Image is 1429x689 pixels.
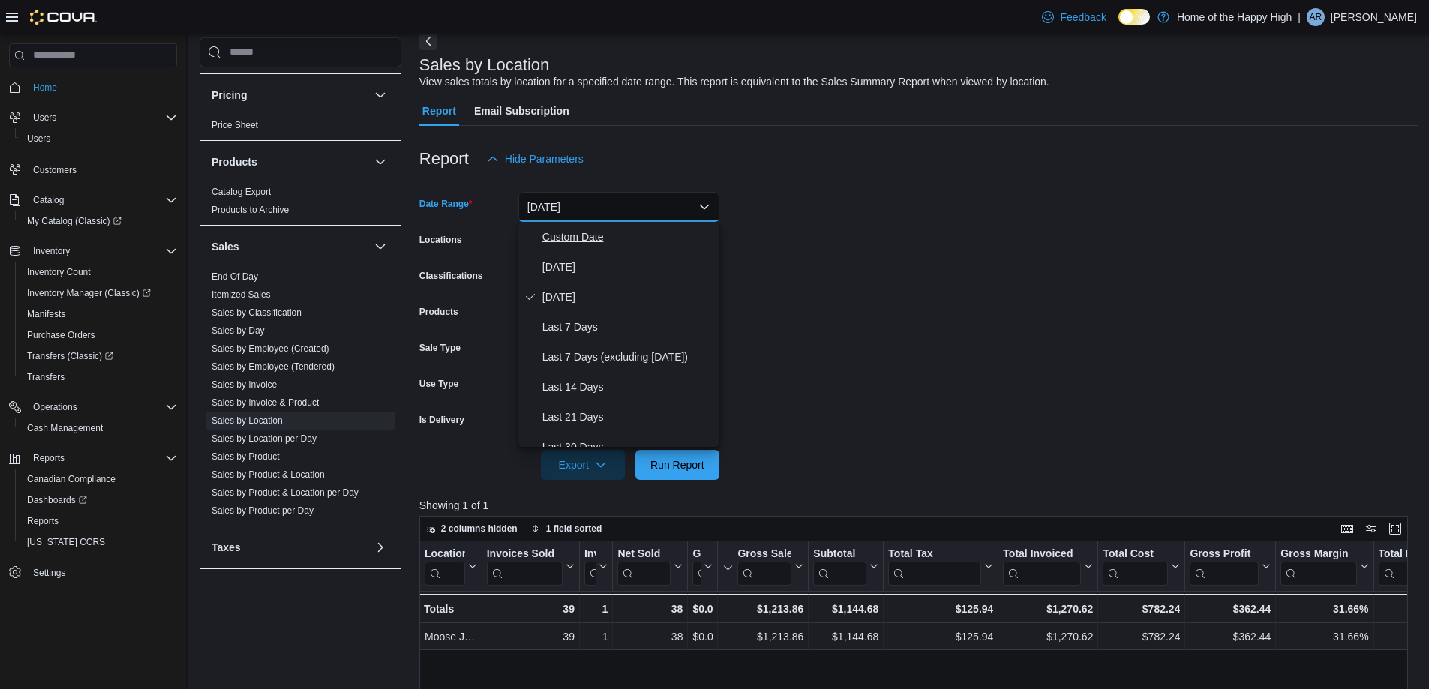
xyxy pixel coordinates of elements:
[33,245,70,257] span: Inventory
[27,109,177,127] span: Users
[1280,547,1368,586] button: Gross Margin
[212,469,325,481] span: Sales by Product & Location
[1003,547,1081,586] div: Total Invoiced
[212,469,325,480] a: Sales by Product & Location
[21,491,93,509] a: Dashboards
[21,326,101,344] a: Purchase Orders
[27,536,105,548] span: [US_STATE] CCRS
[21,347,119,365] a: Transfers (Classic)
[15,283,183,304] a: Inventory Manager (Classic)
[692,547,713,586] button: Gift Cards
[3,107,183,128] button: Users
[21,212,128,230] a: My Catalog (Classic)
[1280,547,1356,586] div: Gross Margin
[212,397,319,408] a: Sales by Invoice & Product
[21,512,65,530] a: Reports
[542,348,713,366] span: Last 7 Days (excluding [DATE])
[212,187,271,197] a: Catalog Export
[550,450,616,480] span: Export
[1310,8,1322,26] span: AR
[3,76,183,98] button: Home
[21,284,157,302] a: Inventory Manager (Classic)
[422,96,456,126] span: Report
[27,398,83,416] button: Operations
[21,326,177,344] span: Purchase Orders
[212,397,319,409] span: Sales by Invoice & Product
[21,284,177,302] span: Inventory Manager (Classic)
[1177,8,1292,26] p: Home of the Happy High
[212,120,258,130] a: Price Sheet
[1036,2,1112,32] a: Feedback
[1003,628,1093,646] div: $1,270.62
[419,306,458,318] label: Products
[21,212,177,230] span: My Catalog (Classic)
[1003,600,1093,618] div: $1,270.62
[546,523,602,535] span: 1 field sorted
[212,239,368,254] button: Sales
[212,289,271,301] span: Itemized Sales
[15,490,183,511] a: Dashboards
[21,130,56,148] a: Users
[33,164,77,176] span: Customers
[1060,10,1106,25] span: Feedback
[813,547,866,562] div: Subtotal
[888,547,993,586] button: Total Tax
[27,449,177,467] span: Reports
[212,343,329,355] span: Sales by Employee (Created)
[505,151,584,166] span: Hide Parameters
[212,325,265,337] span: Sales by Day
[212,204,289,216] span: Products to Archive
[888,600,993,618] div: $125.94
[542,288,713,306] span: [DATE]
[486,547,562,562] div: Invoices Sold
[212,415,283,426] a: Sales by Location
[212,451,280,462] a: Sales by Product
[33,112,56,124] span: Users
[419,150,469,168] h3: Report
[425,547,465,586] div: Location
[27,79,63,97] a: Home
[27,109,62,127] button: Users
[212,540,241,555] h3: Taxes
[1118,9,1150,25] input: Dark Mode
[27,215,122,227] span: My Catalog (Classic)
[212,154,368,169] button: Products
[27,350,113,362] span: Transfers (Classic)
[813,628,878,646] div: $1,144.68
[3,158,183,180] button: Customers
[212,451,280,463] span: Sales by Product
[542,258,713,276] span: [DATE]
[419,342,461,354] label: Sale Type
[27,287,151,299] span: Inventory Manager (Classic)
[722,628,803,646] div: $1,213.86
[15,532,183,553] button: [US_STATE] CCRS
[617,547,683,586] button: Net Sold
[200,116,401,140] div: Pricing
[1386,520,1404,538] button: Enter fullscreen
[888,547,981,562] div: Total Tax
[419,56,550,74] h3: Sales by Location
[212,289,271,300] a: Itemized Sales
[1190,547,1271,586] button: Gross Profit
[212,540,368,555] button: Taxes
[542,408,713,426] span: Last 21 Days
[541,450,625,480] button: Export
[425,628,477,646] div: Moose Jaw - Main Street - Fire & Flower
[1280,547,1356,562] div: Gross Margin
[27,449,71,467] button: Reports
[420,520,524,538] button: 2 columns hidden
[888,547,981,586] div: Total Tax
[371,153,389,171] button: Products
[518,222,719,447] div: Select listbox
[1103,547,1168,586] div: Total Cost
[21,263,97,281] a: Inventory Count
[21,533,111,551] a: [US_STATE] CCRS
[21,470,122,488] a: Canadian Compliance
[419,234,462,246] label: Locations
[419,414,464,426] label: Is Delivery
[1003,547,1093,586] button: Total Invoiced
[474,96,569,126] span: Email Subscription
[27,494,87,506] span: Dashboards
[27,308,65,320] span: Manifests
